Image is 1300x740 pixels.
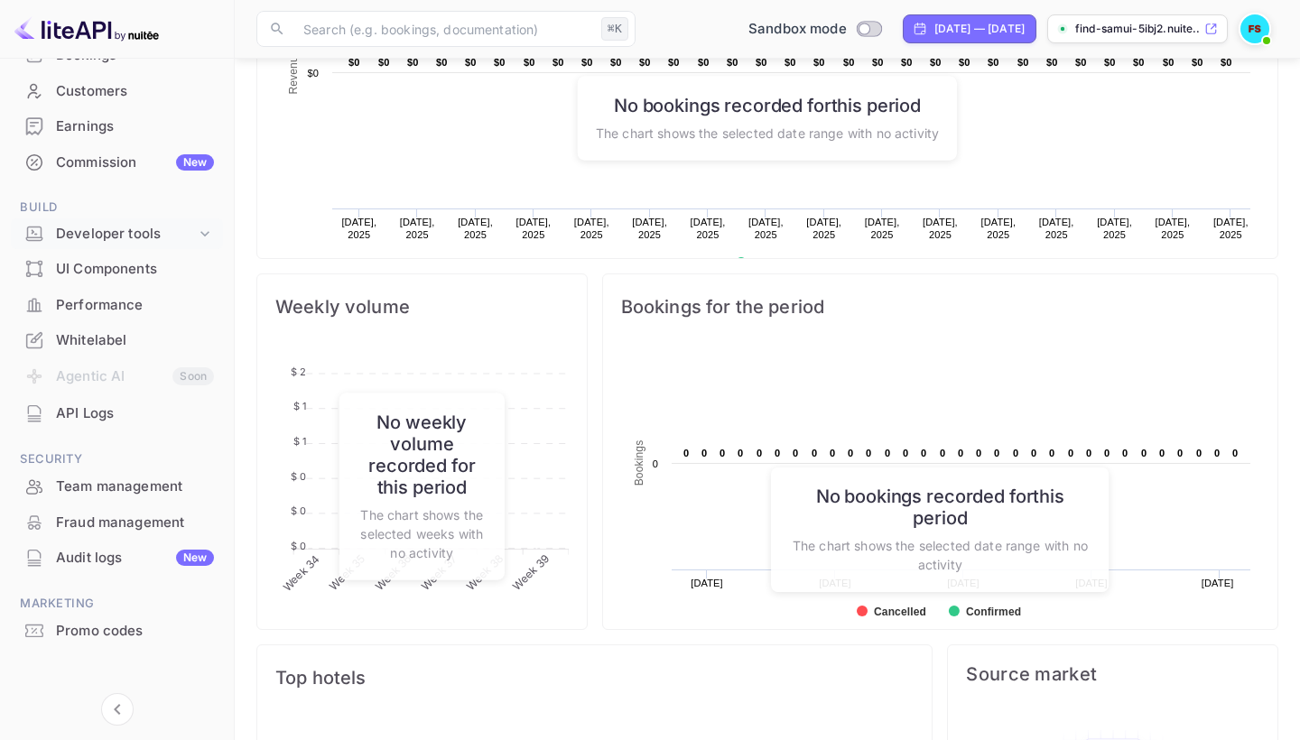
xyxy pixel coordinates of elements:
[1039,217,1074,240] text: [DATE], 2025
[291,365,306,378] tspan: $ 2
[280,551,322,594] tspan: Week 34
[596,94,939,116] h6: No bookings recorded for this period
[1075,57,1087,68] text: $0
[11,396,223,431] div: API Logs
[11,109,223,143] a: Earnings
[668,57,680,68] text: $0
[11,505,223,541] div: Fraud management
[621,292,1259,321] span: Bookings for the period
[639,57,651,68] text: $0
[11,614,223,649] div: Promo codes
[901,57,913,68] text: $0
[633,440,645,486] text: Bookings
[1013,448,1018,458] text: 0
[830,448,835,458] text: 0
[458,217,493,240] text: [DATE], 2025
[921,448,926,458] text: 0
[1104,57,1116,68] text: $0
[287,50,300,94] text: Revenue
[701,448,707,458] text: 0
[1017,57,1029,68] text: $0
[872,57,884,68] text: $0
[400,217,435,240] text: [DATE], 2025
[596,123,939,142] p: The chart shows the selected date range with no activity
[940,448,945,458] text: 0
[11,469,223,503] a: Team management
[1075,21,1201,37] p: find-samui-5ibj2.nuite...
[56,476,214,497] div: Team management
[465,57,477,68] text: $0
[793,448,798,458] text: 0
[1086,448,1091,458] text: 0
[11,288,223,321] a: Performance
[865,217,900,240] text: [DATE], 2025
[1177,448,1183,458] text: 0
[934,21,1025,37] div: [DATE] — [DATE]
[789,486,1091,529] h6: No bookings recorded for this period
[11,252,223,287] div: UI Components
[275,663,914,692] span: Top hotels
[966,663,1259,685] span: Source market
[11,74,223,109] div: Customers
[812,448,817,458] text: 0
[11,505,223,539] a: Fraud management
[11,252,223,285] a: UI Components
[980,217,1016,240] text: [DATE], 2025
[903,448,908,458] text: 0
[56,295,214,316] div: Performance
[1196,448,1202,458] text: 0
[291,470,306,483] tspan: $ 0
[1232,448,1238,458] text: 0
[11,145,223,179] a: CommissionNew
[14,14,159,43] img: LiteAPI logo
[56,621,214,642] div: Promo codes
[785,57,796,68] text: $0
[806,217,841,240] text: [DATE], 2025
[988,57,999,68] text: $0
[632,217,667,240] text: [DATE], 2025
[11,74,223,107] a: Customers
[966,606,1021,618] text: Confirmed
[1133,57,1145,68] text: $0
[738,448,743,458] text: 0
[1192,57,1203,68] text: $0
[923,217,958,240] text: [DATE], 2025
[11,541,223,576] div: Audit logsNew
[436,57,448,68] text: $0
[958,448,963,458] text: 0
[698,57,710,68] text: $0
[56,403,214,424] div: API Logs
[610,57,622,68] text: $0
[101,693,134,726] button: Collapse navigation
[874,606,926,618] text: Cancelled
[11,614,223,647] a: Promo codes
[691,217,726,240] text: [DATE], 2025
[691,578,723,588] text: [DATE]
[292,11,594,47] input: Search (e.g. bookings, documentation)
[1097,217,1132,240] text: [DATE], 2025
[11,541,223,574] a: Audit logsNew
[11,109,223,144] div: Earnings
[748,217,784,240] text: [DATE], 2025
[11,288,223,323] div: Performance
[11,469,223,504] div: Team management
[56,513,214,533] div: Fraud management
[56,153,214,173] div: Commission
[56,116,214,137] div: Earnings
[581,57,593,68] text: $0
[1221,57,1232,68] text: $0
[293,400,306,412] tspan: $ 1
[976,448,981,458] text: 0
[848,448,853,458] text: 0
[341,217,376,240] text: [DATE], 2025
[11,198,223,217] span: Build
[1156,217,1191,240] text: [DATE], 2025
[176,550,214,566] div: New
[720,448,725,458] text: 0
[56,81,214,102] div: Customers
[994,448,999,458] text: 0
[357,411,486,497] h6: No weekly volume recorded for this period
[552,57,564,68] text: $0
[1049,448,1054,458] text: 0
[756,57,767,68] text: $0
